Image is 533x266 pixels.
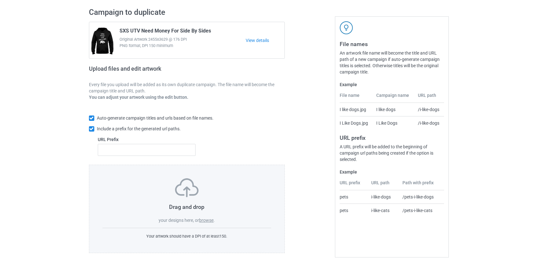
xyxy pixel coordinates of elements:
[340,81,444,88] label: Example
[399,190,444,204] td: /pets-i-like-dogs
[368,180,399,190] th: URL path
[214,218,215,223] span: .
[89,8,285,17] h2: Campaign to duplicate
[246,37,284,44] a: View details
[373,92,414,103] th: Campaign name
[399,204,444,217] td: /pets-i-like-cats
[159,218,199,223] span: your designs here, or
[373,116,414,130] td: I Like Dogs
[340,204,368,217] td: pets
[368,204,399,217] td: i-like-cats
[175,178,199,197] img: svg+xml;base64,PD94bWwgdmVyc2lvbj0iMS4wIiBlbmNvZGluZz0iVVRGLTgiPz4KPHN2ZyB3aWR0aD0iNzVweCIgaGVpZ2...
[340,134,444,141] h3: URL prefix
[340,180,368,190] th: URL prefix
[340,190,368,204] td: pets
[98,136,196,143] label: URL Prefix
[97,115,214,121] span: Auto-generate campaign titles and urls based on file names.
[340,116,373,130] td: I Like Dogs.jpg
[414,116,444,130] td: /i-like-dogs
[89,81,285,94] p: Every file you upload will be added as its own duplicate campaign. The file name will become the ...
[340,169,444,175] label: Example
[340,21,353,34] img: svg+xml;base64,PD94bWwgdmVyc2lvbj0iMS4wIiBlbmNvZGluZz0iVVRGLTgiPz4KPHN2ZyB3aWR0aD0iNDJweCIgaGVpZ2...
[89,95,188,100] b: You can adjust your artwork using the edit button.
[89,65,207,77] h2: Upload files and edit artwork
[340,92,373,103] th: File name
[368,190,399,204] td: i-like-dogs
[340,144,444,163] div: A URL prefix will be added to the beginning of campaign url paths being created if the option is ...
[146,234,227,239] span: Your artwork should have a DPI of at least 150 .
[399,180,444,190] th: Path with prefix
[120,43,246,49] span: PNG format, DPI 150 minimum
[340,40,444,48] h3: File names
[120,28,211,36] span: SXS UTV Need Money For Side By Sides
[373,103,414,116] td: I like dogs
[120,36,246,43] span: Original Artwork 2455x3629 @ 176 DPI
[97,126,181,131] span: Include a prefix for the generated url paths.
[102,203,272,210] h3: Drag and drop
[199,218,214,223] label: browse
[340,50,444,75] div: An artwork file name will become the title and URL path of a new campaign if auto-generate campai...
[414,103,444,116] td: /i-like-dogs
[340,103,373,116] td: I like dogs.jpg
[414,92,444,103] th: URL path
